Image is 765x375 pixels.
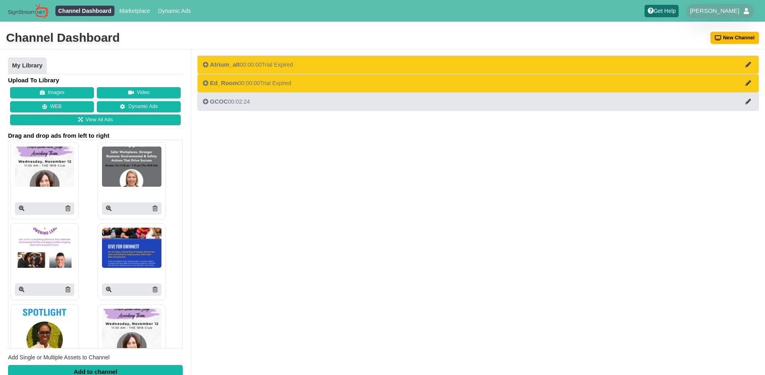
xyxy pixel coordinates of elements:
a: My Library [8,57,47,74]
button: WEB [10,101,94,112]
button: Atrium_alt00:00:00Trial Expired [197,55,759,74]
button: Video [97,87,181,98]
span: GCOC [210,98,228,105]
img: P250x250 image processing20250918 1639111 9uv7bt [102,309,161,349]
button: New Channel [710,32,759,44]
span: Trial Expired [262,61,293,68]
a: Get Help [645,5,679,17]
img: P250x250 image processing20250919 1639111 pvhb5s [15,309,74,349]
h4: Upload To Library [8,76,183,84]
div: 00:00:00 [203,61,293,69]
a: Dynamic Ads [97,101,181,112]
img: Sign Stream.NET [8,3,48,19]
a: Marketplace [116,6,153,16]
button: Ed_Room00:00:00Trial Expired [197,74,759,92]
a: Dynamic Ads [155,6,194,16]
span: Ed_Room [210,79,238,86]
span: Drag and drop ads from left to right [8,132,183,140]
span: Trial Expired [260,80,291,86]
div: 00:02:24 [203,98,250,106]
img: P250x250 image processing20250923 1793698 1nhp3bk [15,228,74,268]
span: [PERSON_NAME] [690,7,739,15]
button: Images [10,87,94,98]
button: GCOC00:02:24 [197,92,759,111]
a: View All Ads [10,114,181,126]
img: P250x250 image processing20250926 1793698 27oshh [102,147,161,187]
div: 00:00:00 [203,79,291,87]
img: P250x250 image processing20250919 1639111 1n4kxa7 [102,228,161,268]
a: Channel Dashboard [55,6,114,16]
span: Atrium_alt [210,61,240,68]
img: P250x250 image processing20250926 1793698 vzm747 [15,147,74,187]
div: Channel Dashboard [6,30,120,46]
span: Add Single or Multiple Assets to Channel [8,354,110,361]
